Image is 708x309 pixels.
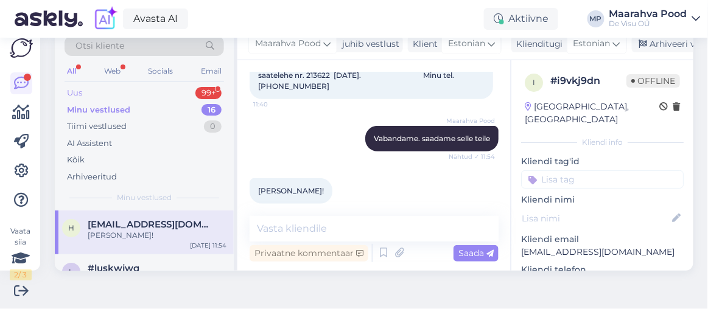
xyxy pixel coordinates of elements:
div: 99+ [195,87,222,99]
span: Vabandame. saadame selle teile [374,134,490,143]
span: Maarahva Pood [446,116,495,125]
div: Minu vestlused [67,104,130,116]
div: Tiimi vestlused [67,120,127,133]
img: Askly Logo [10,38,33,58]
span: Offline [626,74,680,88]
div: Maarahva Pood [609,9,687,19]
div: Socials [145,63,175,79]
input: Lisa tag [521,170,684,189]
div: Aktiivne [484,8,558,30]
div: Vaata siia [10,226,32,280]
div: AI Assistent [67,137,112,150]
p: Kliendi email [521,233,684,246]
span: 11:54 [253,204,299,214]
p: [EMAIL_ADDRESS][DOMAIN_NAME] [521,246,684,259]
input: Lisa nimi [522,212,670,225]
div: All [65,63,79,79]
span: Maarahva Pood [255,37,321,50]
span: Saada [458,248,494,259]
div: Kliendi info [521,137,684,148]
div: [DATE] 11:54 [190,241,226,250]
div: Arhiveeritud [67,171,117,183]
div: Privaatne kommentaar [250,245,368,262]
div: Kõik [67,154,85,166]
span: [PERSON_NAME]! [258,186,324,195]
a: Maarahva PoodDe Visu OÜ [609,9,701,29]
div: Web [102,63,123,79]
div: Klienditugi [511,38,563,50]
div: 16 [202,104,222,116]
div: Klient [408,38,438,50]
div: Uus [67,87,82,99]
span: l [69,267,74,276]
span: Otsi kliente [75,40,124,52]
span: h [68,223,74,232]
p: Kliendi nimi [521,193,684,206]
span: Estonian [448,37,485,50]
div: MP [587,10,605,27]
div: [GEOGRAPHIC_DATA], [GEOGRAPHIC_DATA] [525,100,659,126]
span: i [533,78,535,87]
span: Estonian [573,37,611,50]
div: juhib vestlust [337,38,399,50]
span: 11:40 [253,100,299,109]
span: harri.pyrjema@mail.ee [88,219,214,230]
p: Kliendi telefon [521,263,684,276]
a: Avasta AI [123,9,188,29]
div: 2 / 3 [10,269,32,280]
div: # i9vkj9dn [550,74,626,88]
div: 0 [204,120,222,133]
span: Minu vestlused [117,192,172,203]
img: explore-ai [93,6,118,32]
div: Email [198,63,224,79]
p: Kliendi tag'id [521,155,684,168]
span: #luskwjwq [88,263,139,274]
div: De Visu OÜ [609,19,687,29]
span: Nähtud ✓ 11:54 [449,152,495,161]
div: [PERSON_NAME]! [88,230,226,241]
